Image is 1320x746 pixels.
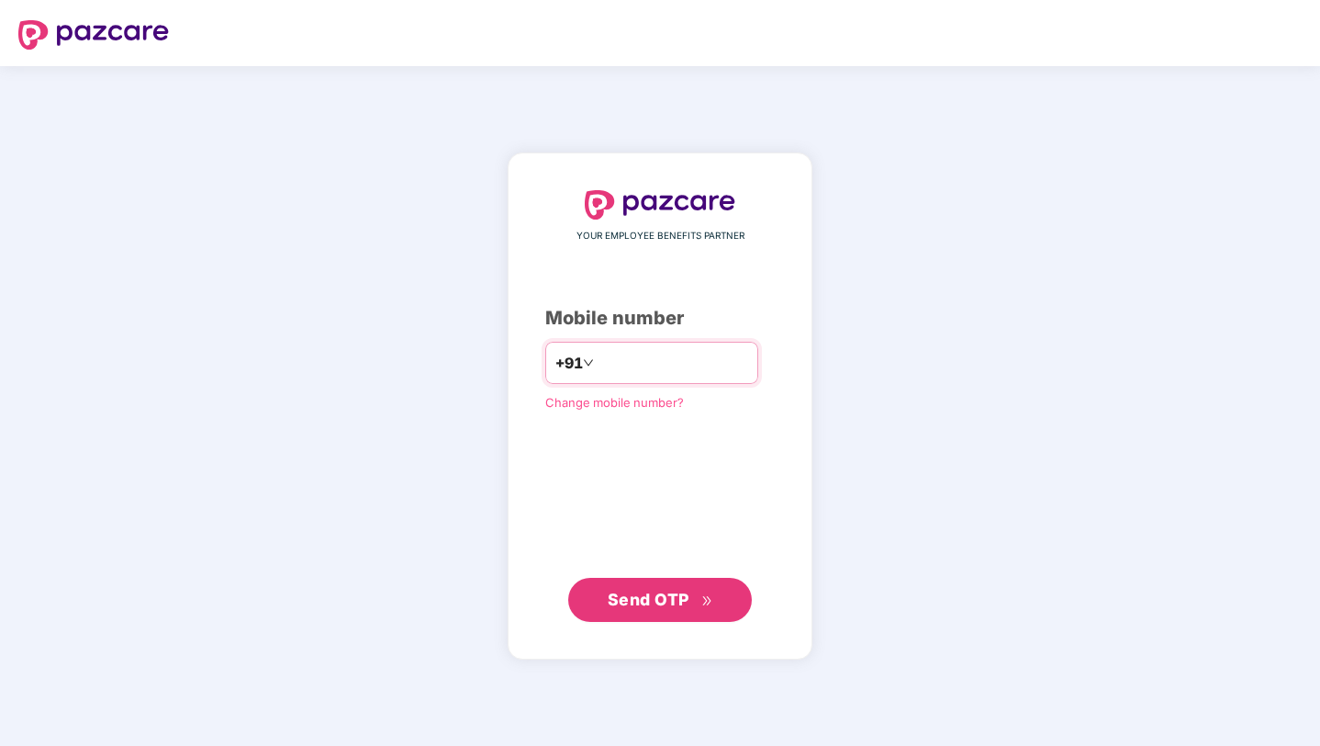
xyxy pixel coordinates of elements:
[701,595,713,607] span: double-right
[568,578,752,622] button: Send OTPdouble-right
[583,357,594,368] span: down
[576,229,744,243] span: YOUR EMPLOYEE BENEFITS PARTNER
[555,352,583,375] span: +91
[18,20,169,50] img: logo
[545,304,775,333] div: Mobile number
[545,395,684,410] a: Change mobile number?
[608,590,689,609] span: Send OTP
[585,190,735,220] img: logo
